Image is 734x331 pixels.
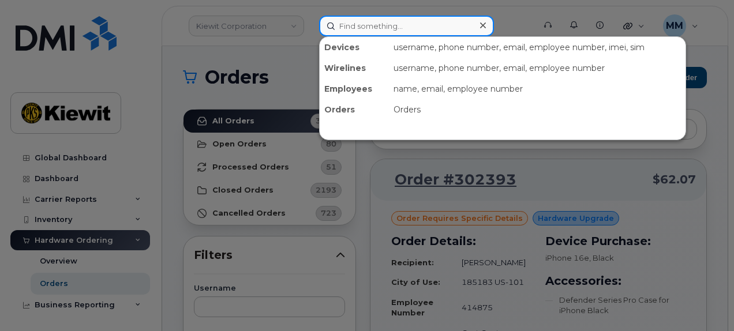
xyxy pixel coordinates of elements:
[320,58,389,78] div: Wirelines
[684,281,725,322] iframe: Messenger Launcher
[320,78,389,99] div: Employees
[320,99,389,120] div: Orders
[389,99,686,120] div: Orders
[389,78,686,99] div: name, email, employee number
[320,37,389,58] div: Devices
[389,58,686,78] div: username, phone number, email, employee number
[389,37,686,58] div: username, phone number, email, employee number, imei, sim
